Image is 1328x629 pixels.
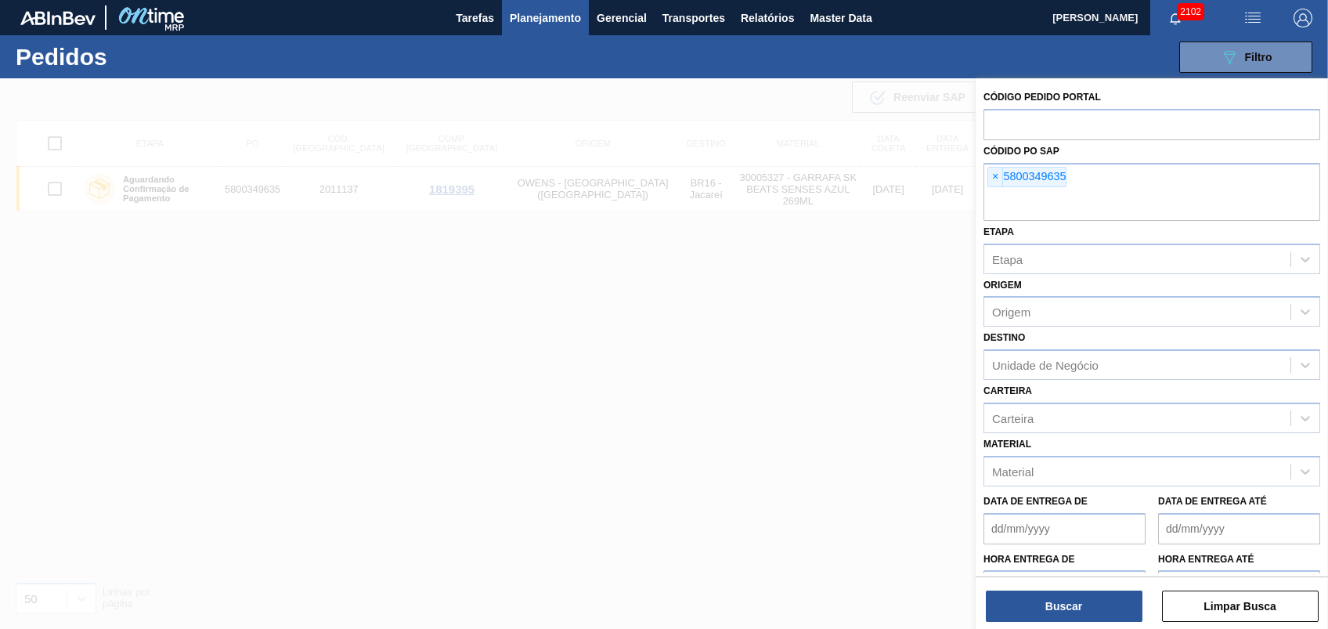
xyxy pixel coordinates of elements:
[983,146,1059,157] label: Códido PO SAP
[983,513,1146,544] input: dd/mm/yyyy
[983,496,1088,507] label: Data de Entrega de
[992,359,1099,372] div: Unidade de Negócio
[1158,548,1320,571] label: Hora entrega até
[16,48,245,66] h1: Pedidos
[983,548,1146,571] label: Hora entrega de
[992,411,1034,425] div: Carteira
[988,168,1003,186] span: ×
[597,9,647,27] span: Gerencial
[992,305,1030,319] div: Origem
[1245,51,1272,63] span: Filtro
[983,332,1025,343] label: Destino
[983,439,1031,450] label: Material
[983,385,1032,396] label: Carteira
[1158,513,1320,544] input: dd/mm/yyyy
[983,92,1101,103] label: Código Pedido Portal
[510,9,581,27] span: Planejamento
[987,167,1066,187] div: 5800349635
[983,226,1014,237] label: Etapa
[20,11,96,25] img: TNhmsLtSVTkK8tSr43FrP2fwEKptu5GPRR3wAAAABJRU5ErkJggg==
[983,280,1022,291] label: Origem
[1243,9,1262,27] img: userActions
[1177,3,1204,20] span: 2102
[992,252,1023,266] div: Etapa
[662,9,725,27] span: Transportes
[992,465,1034,478] div: Material
[810,9,871,27] span: Master Data
[1158,496,1267,507] label: Data de Entrega até
[1294,9,1312,27] img: Logout
[741,9,794,27] span: Relatórios
[1150,7,1200,29] button: Notificações
[1179,42,1312,73] button: Filtro
[456,9,494,27] span: Tarefas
